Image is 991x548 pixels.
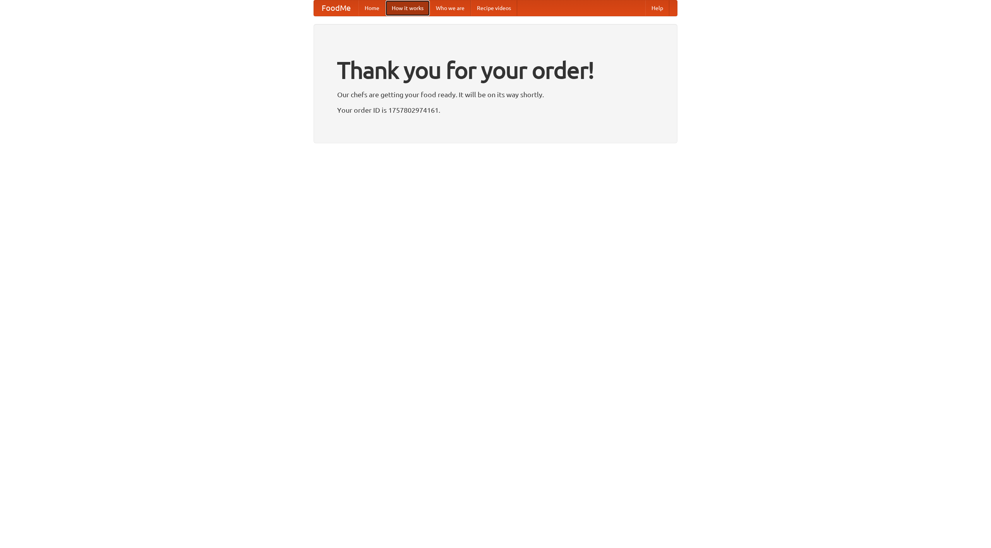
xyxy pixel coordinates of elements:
[386,0,430,16] a: How it works
[471,0,517,16] a: Recipe videos
[358,0,386,16] a: Home
[314,0,358,16] a: FoodMe
[337,104,654,116] p: Your order ID is 1757802974161.
[337,52,654,89] h1: Thank you for your order!
[645,0,669,16] a: Help
[337,89,654,100] p: Our chefs are getting your food ready. It will be on its way shortly.
[430,0,471,16] a: Who we are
